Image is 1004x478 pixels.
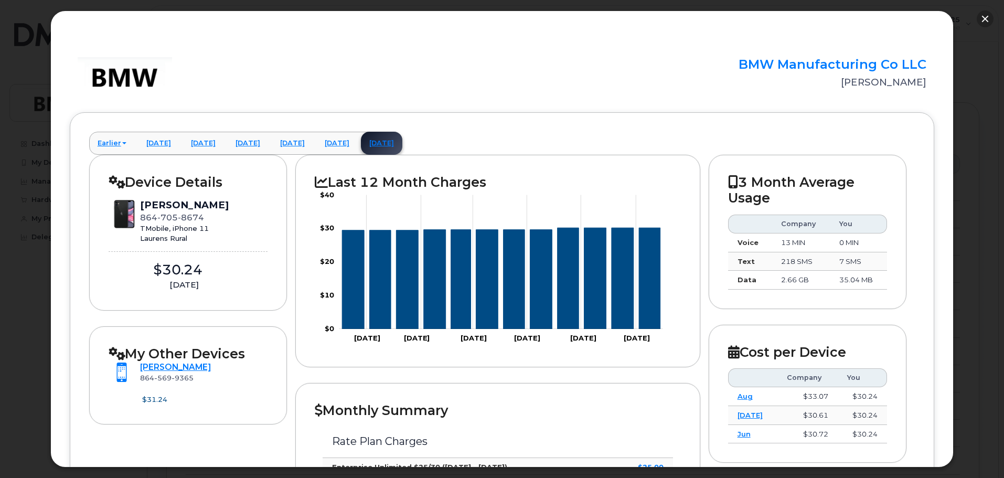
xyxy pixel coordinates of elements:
[830,271,887,290] td: 35.04 MB
[624,334,650,342] tspan: [DATE]
[830,215,887,233] th: You
[772,233,830,252] td: 13 MIN
[777,425,838,444] td: $30.72
[772,252,830,271] td: 218 SMS
[325,324,334,333] tspan: $0
[830,233,887,252] td: 0 MIN
[777,406,838,425] td: $30.61
[315,402,680,418] h2: Monthly Summary
[838,368,887,387] th: You
[838,406,887,425] td: $30.24
[838,425,887,444] td: $30.24
[140,198,229,212] div: [PERSON_NAME]
[830,252,887,271] td: 7 SMS
[461,334,487,342] tspan: [DATE]
[738,275,756,284] strong: Data
[172,374,194,382] span: 9365
[332,463,507,471] strong: Enterprise Unlimited $25/30 ([DATE] - [DATE])
[738,238,759,247] strong: Voice
[320,258,334,266] tspan: $20
[772,215,830,233] th: Company
[178,213,204,222] span: 8674
[777,387,838,406] td: $33.07
[777,368,838,387] th: Company
[738,257,755,265] strong: Text
[320,190,334,199] tspan: $40
[361,132,402,155] a: [DATE]
[838,387,887,406] td: $30.24
[515,334,541,342] tspan: [DATE]
[140,374,194,382] span: 864
[772,271,830,290] td: 2.66 GB
[354,334,380,342] tspan: [DATE]
[738,411,763,419] a: [DATE]
[332,435,663,447] h3: Rate Plan Charges
[109,260,247,280] div: $30.24
[958,432,996,470] iframe: Messenger Launcher
[315,174,680,190] h2: Last 12 Month Charges
[404,334,430,342] tspan: [DATE]
[272,132,313,155] a: [DATE]
[320,190,663,342] g: Chart
[140,224,229,243] div: TMobile, iPhone 11 Laurens Rural
[342,228,660,330] g: Series
[738,392,753,400] a: Aug
[728,174,888,206] h2: 3 Month Average Usage
[320,224,334,232] tspan: $30
[183,132,224,155] a: [DATE]
[109,346,268,362] h2: My Other Devices
[570,334,596,342] tspan: [DATE]
[738,430,751,438] a: Jun
[140,362,211,372] a: [PERSON_NAME]
[140,213,204,222] span: 864
[109,279,260,291] div: [DATE]
[227,132,269,155] a: [DATE]
[109,174,268,190] h2: Device Details
[728,344,888,360] h2: Cost per Device
[320,291,334,299] tspan: $10
[638,463,664,471] strong: $25.00
[316,132,358,155] a: [DATE]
